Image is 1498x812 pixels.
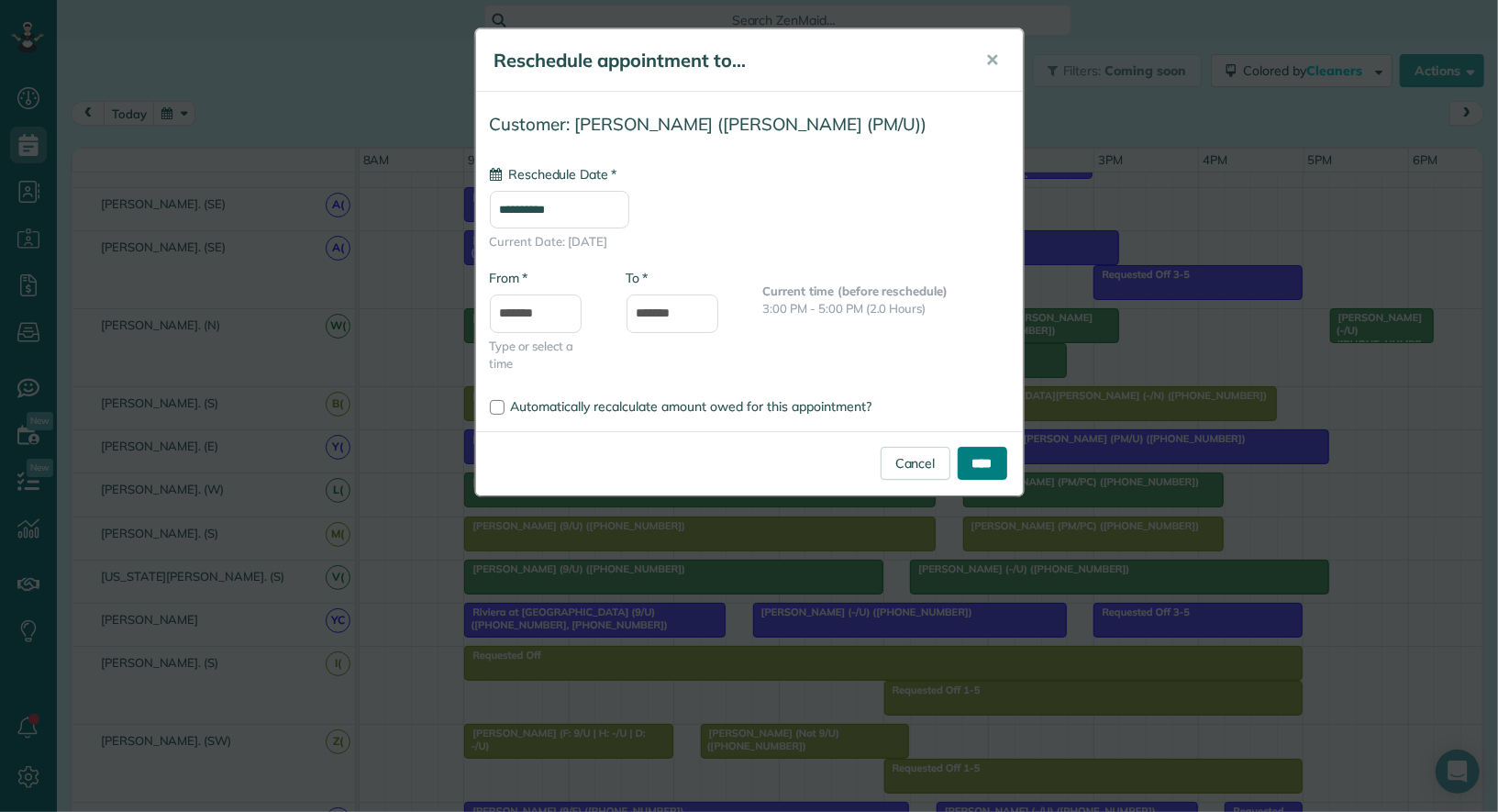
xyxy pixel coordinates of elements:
[763,284,949,298] b: Current time (before reschedule)
[490,338,599,373] span: Type or select a time
[627,269,648,287] label: To
[511,398,872,415] span: Automatically recalculate amount owed for this appointment?
[490,269,527,287] label: From
[763,300,1009,317] p: 3:00 PM - 5:00 PM (2.0 Hours)
[490,165,616,184] label: Reschedule Date
[494,48,960,73] h5: Reschedule appointment to...
[881,447,950,480] a: Cancel
[490,233,1009,250] span: Current Date: [DATE]
[986,50,1000,71] span: ✕
[490,115,1009,134] h4: Customer: [PERSON_NAME] ([PERSON_NAME] (PM/U))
